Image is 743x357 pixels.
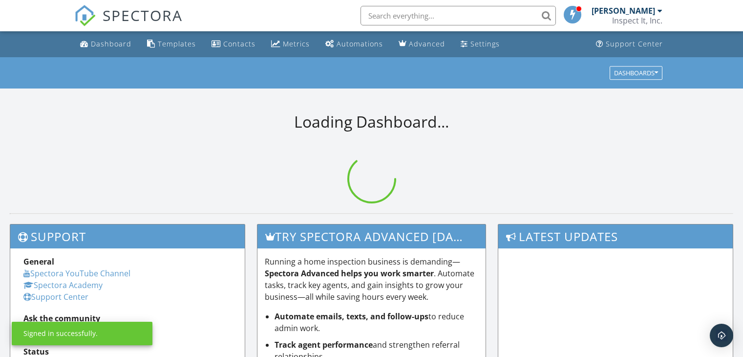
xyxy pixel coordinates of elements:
[265,256,479,303] p: Running a home inspection business is demanding— . Automate tasks, track key agents, and gain ins...
[498,224,733,248] h3: Latest Updates
[223,39,255,48] div: Contacts
[74,5,96,26] img: The Best Home Inspection Software - Spectora
[143,35,200,53] a: Templates
[208,35,259,53] a: Contacts
[337,39,383,48] div: Automations
[158,39,196,48] div: Templates
[395,35,449,53] a: Advanced
[275,339,373,350] strong: Track agent performance
[470,39,500,48] div: Settings
[267,35,314,53] a: Metrics
[283,39,310,48] div: Metrics
[361,6,556,25] input: Search everything...
[321,35,387,53] a: Automations (Basic)
[610,66,662,80] button: Dashboards
[23,312,232,324] div: Ask the community
[275,311,428,322] strong: Automate emails, texts, and follow-ups
[606,39,663,48] div: Support Center
[614,69,658,76] div: Dashboards
[409,39,445,48] div: Advanced
[612,16,662,25] div: Inspect It, Inc.
[91,39,131,48] div: Dashboard
[74,13,183,34] a: SPECTORA
[23,268,130,279] a: Spectora YouTube Channel
[76,35,135,53] a: Dashboard
[23,291,88,302] a: Support Center
[23,256,54,267] strong: General
[23,280,103,290] a: Spectora Academy
[275,311,479,334] li: to reduce admin work.
[23,329,98,338] div: Signed in successfully.
[592,6,655,16] div: [PERSON_NAME]
[457,35,504,53] a: Settings
[257,224,486,248] h3: Try spectora advanced [DATE]
[10,224,245,248] h3: Support
[265,268,434,279] strong: Spectora Advanced helps you work smarter
[592,35,667,53] a: Support Center
[103,5,183,25] span: SPECTORA
[710,324,733,347] div: Open Intercom Messenger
